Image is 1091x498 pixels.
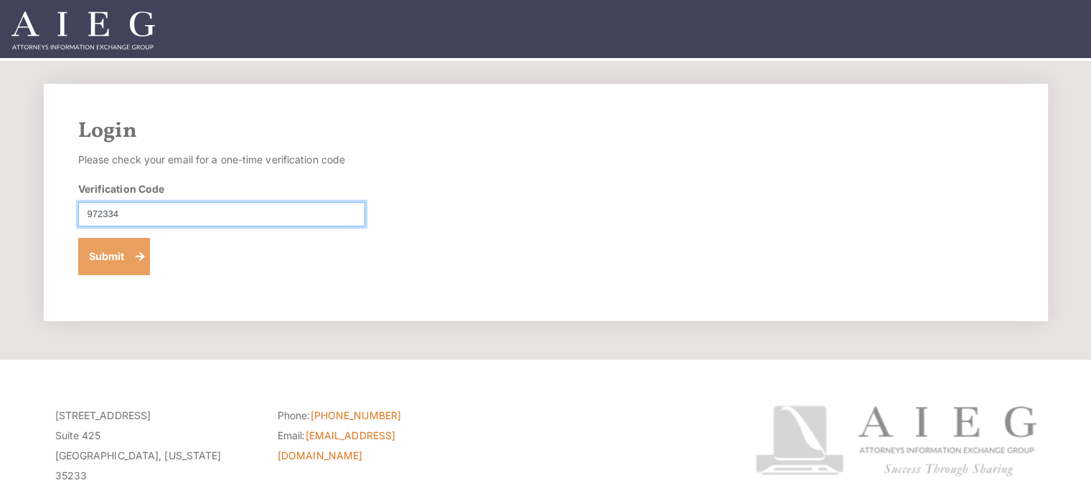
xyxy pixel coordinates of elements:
[78,150,365,170] p: Please check your email for a one-time verification code
[278,406,478,426] li: Phone:
[78,118,1014,144] h2: Login
[278,429,395,461] a: [EMAIL_ADDRESS][DOMAIN_NAME]
[311,409,401,421] a: [PHONE_NUMBER]
[78,238,151,275] button: Submit
[11,11,155,49] img: Attorneys Information Exchange Group
[78,181,165,196] label: Verification Code
[755,406,1036,477] img: Attorneys Information Exchange Group logo
[55,406,256,486] p: [STREET_ADDRESS] Suite 425 [GEOGRAPHIC_DATA], [US_STATE] 35233
[278,426,478,466] li: Email:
